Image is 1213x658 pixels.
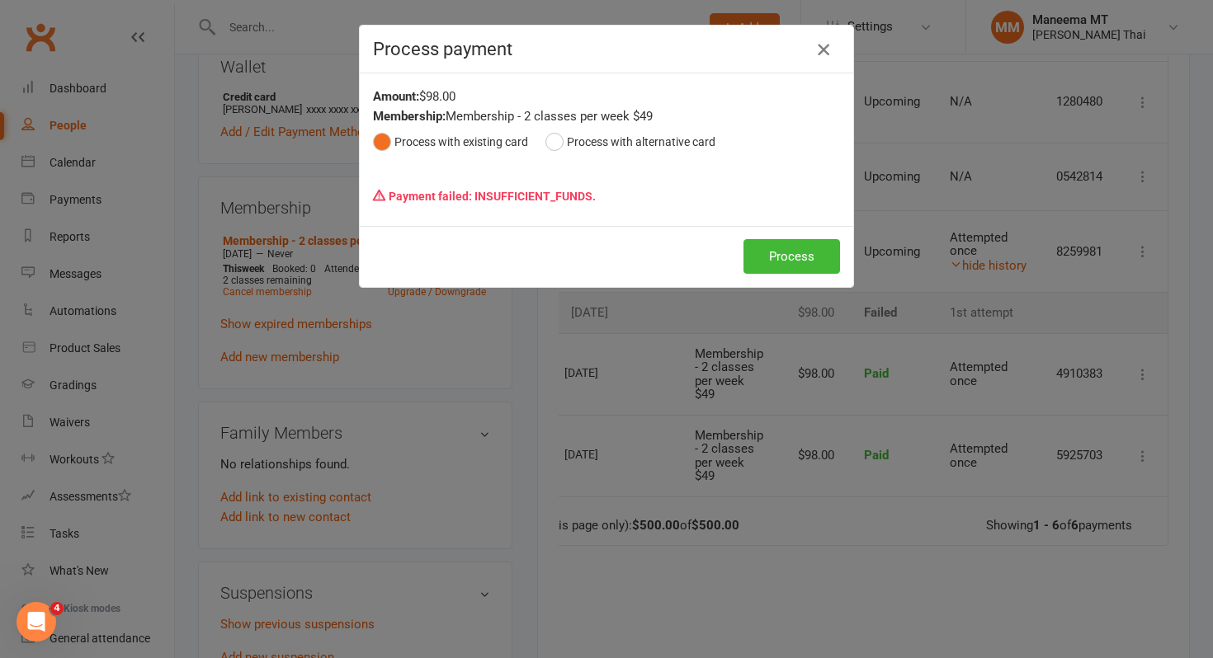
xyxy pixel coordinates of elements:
[50,602,64,615] span: 4
[373,39,840,59] h4: Process payment
[373,106,840,126] div: Membership - 2 classes per week $49
[373,126,528,157] button: Process with existing card
[373,181,840,212] p: Payment failed: INSUFFICIENT_FUNDS.
[743,239,840,274] button: Process
[545,126,715,157] button: Process with alternative card
[810,36,837,63] button: Close
[17,602,56,642] iframe: Intercom live chat
[373,87,840,106] div: $98.00
[373,109,446,124] strong: Membership:
[373,89,419,104] strong: Amount:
